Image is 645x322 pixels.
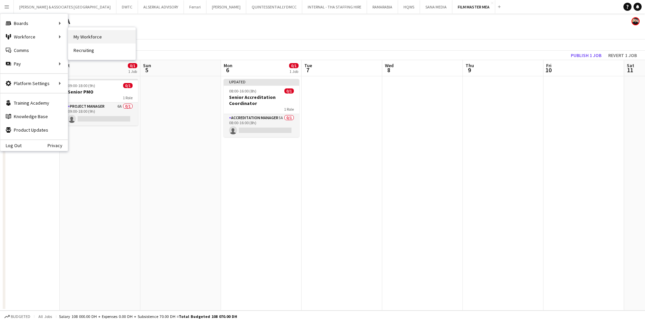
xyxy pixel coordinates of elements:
app-card-role: Project Manager6A0/109:00-18:00 (9h) [62,103,138,126]
a: Training Academy [0,96,68,110]
span: 7 [303,66,312,74]
button: Ferrari [184,0,206,14]
span: 08:00-16:00 (8h) [229,88,256,93]
span: 8 [384,66,394,74]
span: Tue [304,62,312,69]
span: 0/1 [284,88,294,93]
a: Recruiting [68,44,136,57]
button: FILM MASTER MEA [452,0,495,14]
span: 6 [223,66,232,74]
span: 10 [545,66,552,74]
div: 1 Job [289,69,298,74]
span: 9 [465,66,474,74]
button: RAMARABIA [367,0,398,14]
a: Log Out [0,143,22,148]
button: Budgeted [3,313,31,320]
div: Pay [0,57,68,71]
button: INTERNAL - THA STAFFING HIRE [302,0,367,14]
span: Thu [466,62,474,69]
app-job-card: Updated08:00-16:00 (8h)0/1Senior Accreditation Coordinator1 RoleAccreditation Manager5A0/108:00-1... [224,79,299,137]
button: [PERSON_NAME] & ASSOCIATES [GEOGRAPHIC_DATA] [14,0,116,14]
button: QUINTESSENTIALLY DMCC [246,0,302,14]
span: Fri [546,62,552,69]
a: Product Updates [0,123,68,137]
app-job-card: 09:00-18:00 (9h)0/1Senior PMO1 RoleProject Manager6A0/109:00-18:00 (9h) [62,79,138,126]
div: Workforce [0,30,68,44]
span: 0/1 [123,83,133,88]
span: Wed [385,62,394,69]
button: Revert 1 job [606,51,640,60]
span: 0/1 [128,63,137,68]
app-card-role: Accreditation Manager5A0/108:00-16:00 (8h) [224,114,299,137]
span: Sun [143,62,151,69]
a: My Workforce [68,30,136,44]
button: SANA MEDIA [420,0,452,14]
button: Publish 1 job [568,51,604,60]
span: 1 Role [123,95,133,100]
div: Platform Settings [0,77,68,90]
span: Sat [627,62,634,69]
div: Salary 108 000.00 DH + Expenses 0.00 DH + Subsistence 70.00 DH = [59,314,237,319]
div: Updated [224,79,299,84]
span: All jobs [37,314,53,319]
h3: Senior PMO [62,89,138,95]
a: Comms [0,44,68,57]
button: ALSERKAL ADVISORY [138,0,184,14]
span: 09:00-18:00 (9h) [68,83,95,88]
button: DWTC [116,0,138,14]
a: Privacy [48,143,68,148]
a: Knowledge Base [0,110,68,123]
span: 11 [626,66,634,74]
button: HQWS [398,0,420,14]
span: Mon [224,62,232,69]
div: 1 Job [128,69,137,74]
h3: Senior Accreditation Coordinator [224,94,299,106]
div: Boards [0,17,68,30]
span: Budgeted [11,314,30,319]
app-user-avatar: Glenn Lloyd [632,17,640,25]
span: 0/1 [289,63,299,68]
button: [PERSON_NAME] [206,0,246,14]
span: 1 Role [284,107,294,112]
span: Total Budgeted 108 070.00 DH [179,314,237,319]
span: 5 [142,66,151,74]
